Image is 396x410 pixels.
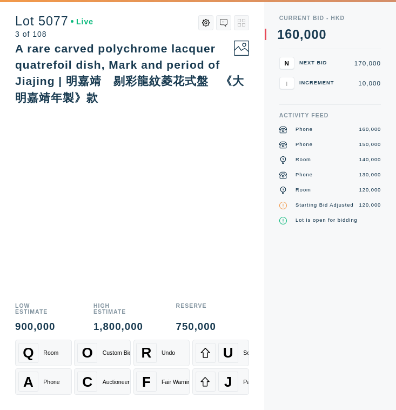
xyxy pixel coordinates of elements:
[43,349,58,356] div: Room
[74,368,131,395] button: CAuctioneer
[23,345,33,361] span: Q
[224,373,232,390] span: J
[243,349,253,356] div: Sell
[162,379,194,385] div: Fair Warning
[296,156,311,164] div: Room
[74,340,131,366] button: OCustom Bid
[15,322,61,332] div: 900,000
[15,340,72,366] button: QRoom
[15,30,93,38] div: 3 of 108
[342,80,381,87] div: 10,000
[93,303,143,314] div: High Estimate
[342,60,381,67] div: 170,000
[162,349,175,356] div: Undo
[243,379,256,385] div: Pass
[23,373,33,390] span: A
[192,368,249,395] button: JPass
[176,322,216,332] div: 750,000
[304,29,312,41] div: 0
[296,171,313,179] div: Phone
[223,345,233,361] span: U
[15,303,61,314] div: Low Estimate
[359,156,381,164] div: 140,000
[15,42,244,104] div: A rare carved polychrome lacquer quatrefoil dish, Mark and period of Jiajing | 明嘉靖 剔彩龍紋菱花式盤 《大明嘉靖...
[296,202,354,209] div: Starting Bid Adjusted
[192,340,249,366] button: USell
[103,379,130,385] div: Auctioneer
[292,29,300,41] div: 0
[300,29,304,155] div: ,
[279,57,294,69] button: N
[142,373,151,390] span: F
[359,202,381,209] div: 120,000
[142,345,152,361] span: R
[103,349,132,356] div: Custom Bid
[296,126,313,134] div: Phone
[359,171,381,179] div: 130,000
[319,29,327,41] div: 0
[296,141,313,149] div: Phone
[286,80,287,87] span: I
[279,113,381,118] div: Activity Feed
[93,322,143,332] div: 1,800,000
[296,217,358,224] div: Lot is open for bidding
[15,368,72,395] button: APhone
[285,28,292,41] div: 6
[15,15,93,28] div: Lot 5077
[71,18,93,25] div: Live
[296,187,311,194] div: Room
[359,187,381,194] div: 120,000
[359,126,381,134] div: 160,000
[279,15,381,21] div: Current Bid - HKD
[279,77,294,89] button: I
[133,368,190,395] button: FFair Warning
[285,41,292,54] div: 7
[359,141,381,149] div: 150,000
[299,81,337,85] div: Increment
[82,373,92,390] span: C
[176,303,216,314] div: Reserve
[133,340,190,366] button: RUndo
[82,345,92,361] span: O
[312,29,319,41] div: 0
[277,29,285,41] div: 1
[284,59,288,67] span: N
[43,379,59,385] div: Phone
[299,61,337,65] div: Next Bid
